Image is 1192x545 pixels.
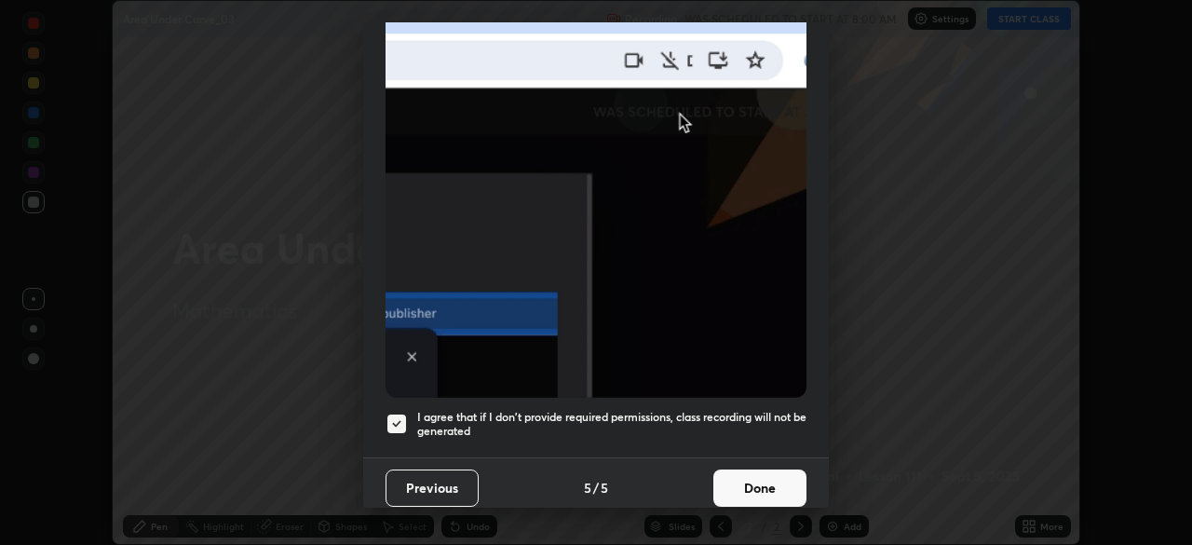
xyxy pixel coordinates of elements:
[386,470,479,507] button: Previous
[713,470,806,507] button: Done
[417,410,806,439] h5: I agree that if I don't provide required permissions, class recording will not be generated
[584,478,591,497] h4: 5
[593,478,599,497] h4: /
[601,478,608,497] h4: 5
